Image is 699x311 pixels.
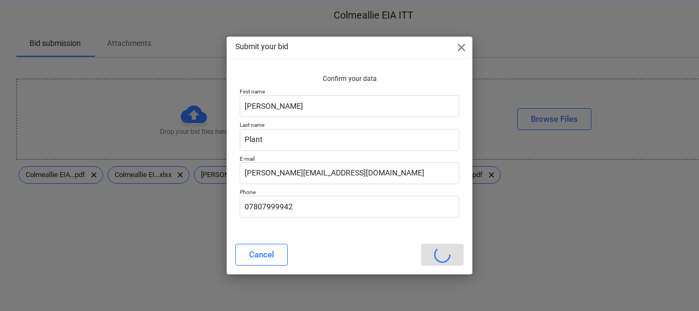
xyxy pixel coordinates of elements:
p: E-mail [240,155,459,162]
p: Submit your bid [235,41,288,52]
p: Last name [240,121,459,128]
p: First name [240,88,459,95]
span: close [455,41,468,54]
div: Cancel [249,248,274,262]
p: Confirm your data [240,74,459,84]
p: Phone [240,189,459,196]
button: Cancel [235,244,288,266]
